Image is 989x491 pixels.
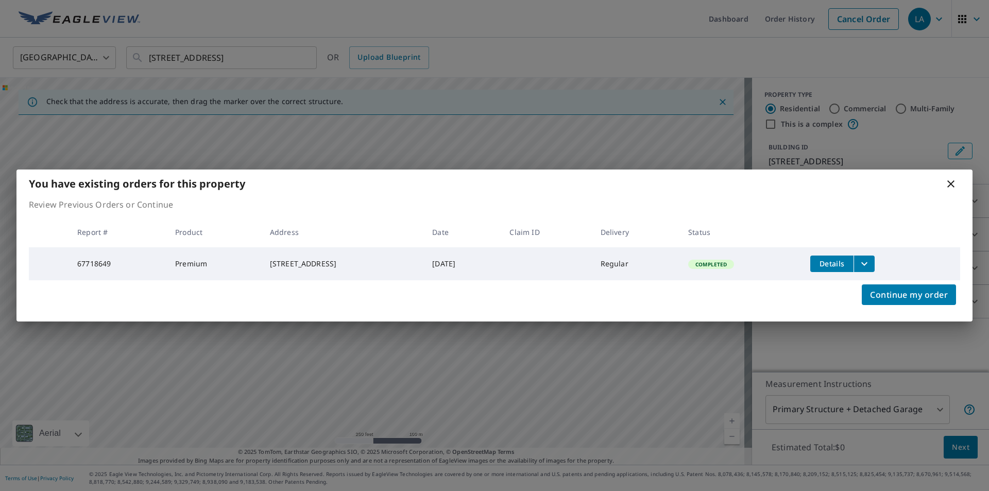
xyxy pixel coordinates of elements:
span: Continue my order [870,287,948,302]
span: Details [816,259,847,268]
button: Continue my order [862,284,956,305]
td: Premium [167,247,262,280]
th: Report # [69,217,167,247]
td: 67718649 [69,247,167,280]
th: Address [262,217,424,247]
p: Review Previous Orders or Continue [29,198,960,211]
th: Status [680,217,802,247]
th: Date [424,217,501,247]
td: Regular [592,247,680,280]
button: filesDropdownBtn-67718649 [854,256,875,272]
span: Completed [689,261,733,268]
button: detailsBtn-67718649 [810,256,854,272]
th: Delivery [592,217,680,247]
b: You have existing orders for this property [29,177,245,191]
td: [DATE] [424,247,501,280]
th: Claim ID [501,217,592,247]
th: Product [167,217,262,247]
div: [STREET_ADDRESS] [270,259,416,269]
